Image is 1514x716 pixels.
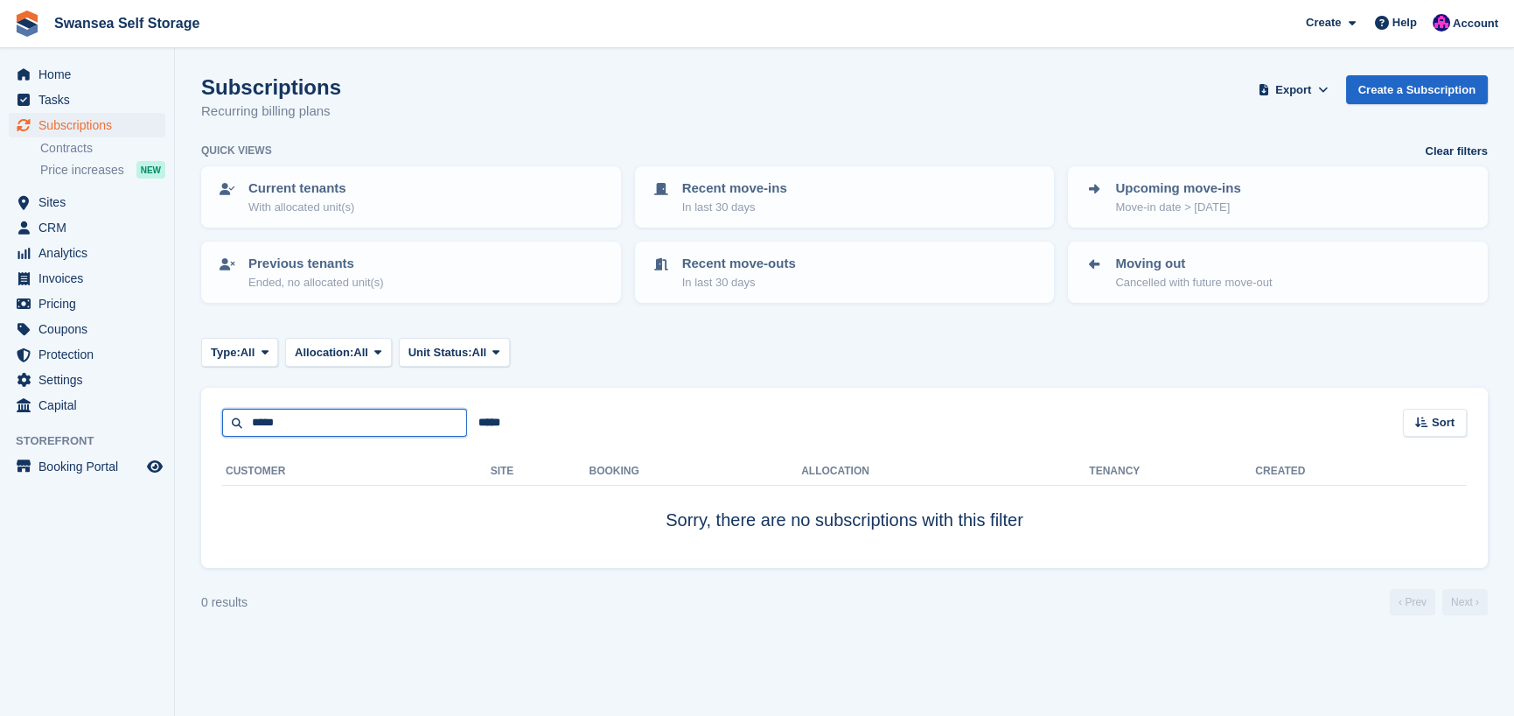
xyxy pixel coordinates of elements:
[9,266,165,291] a: menu
[1442,589,1488,615] a: Next
[1432,414,1455,432] span: Sort
[399,338,510,367] button: Unit Status: All
[38,454,143,479] span: Booking Portal
[248,179,354,199] p: Current tenants
[248,199,354,216] p: With allocated unit(s)
[201,593,248,612] div: 0 results
[9,291,165,316] a: menu
[38,317,143,341] span: Coupons
[1425,143,1488,160] a: Clear filters
[40,140,165,157] a: Contracts
[9,88,165,112] a: menu
[9,62,165,87] a: menu
[38,215,143,240] span: CRM
[201,338,278,367] button: Type: All
[248,254,384,274] p: Previous tenants
[1453,15,1498,32] span: Account
[1115,274,1272,291] p: Cancelled with future move-out
[38,241,143,265] span: Analytics
[1115,254,1272,274] p: Moving out
[9,190,165,214] a: menu
[1070,243,1486,301] a: Moving out Cancelled with future move-out
[1390,589,1435,615] a: Previous
[408,344,472,362] span: Unit Status:
[9,113,165,137] a: menu
[472,344,487,362] span: All
[1433,14,1450,32] img: Donna Davies
[38,88,143,112] span: Tasks
[16,432,174,450] span: Storefront
[1255,458,1467,486] th: Created
[38,368,143,392] span: Settings
[38,190,143,214] span: Sites
[285,338,392,367] button: Allocation: All
[491,458,590,486] th: Site
[637,243,1053,301] a: Recent move-outs In last 30 days
[1070,168,1486,226] a: Upcoming move-ins Move-in date > [DATE]
[136,161,165,179] div: NEW
[9,368,165,392] a: menu
[801,458,1089,486] th: Allocation
[40,160,165,179] a: Price increases NEW
[589,458,801,486] th: Booking
[211,344,241,362] span: Type:
[222,458,491,486] th: Customer
[9,317,165,341] a: menu
[9,241,165,265] a: menu
[353,344,368,362] span: All
[248,274,384,291] p: Ended, no allocated unit(s)
[38,266,143,291] span: Invoices
[38,62,143,87] span: Home
[38,113,143,137] span: Subscriptions
[9,454,165,479] a: menu
[241,344,255,362] span: All
[682,179,787,199] p: Recent move-ins
[1392,14,1417,32] span: Help
[38,393,143,418] span: Capital
[1115,179,1240,199] p: Upcoming move-ins
[682,254,796,274] p: Recent move-outs
[1386,589,1491,615] nav: Page
[38,342,143,367] span: Protection
[201,75,341,99] h1: Subscriptions
[14,11,40,37] img: stora-icon-8386f47178a22dfd0bd8f6a31ec36ba5ce8667c1dd55bd0f319d3a0aa187defe.svg
[144,456,165,477] a: Preview store
[637,168,1053,226] a: Recent move-ins In last 30 days
[201,143,272,158] h6: Quick views
[666,510,1023,530] span: Sorry, there are no subscriptions with this filter
[9,393,165,418] a: menu
[1115,199,1240,216] p: Move-in date > [DATE]
[47,9,206,38] a: Swansea Self Storage
[9,342,165,367] a: menu
[1089,458,1150,486] th: Tenancy
[203,168,619,226] a: Current tenants With allocated unit(s)
[40,162,124,179] span: Price increases
[9,215,165,240] a: menu
[1306,14,1341,32] span: Create
[38,291,143,316] span: Pricing
[682,274,796,291] p: In last 30 days
[203,243,619,301] a: Previous tenants Ended, no allocated unit(s)
[1255,75,1332,104] button: Export
[295,344,353,362] span: Allocation:
[1346,75,1488,104] a: Create a Subscription
[201,102,341,122] p: Recurring billing plans
[1275,81,1311,99] span: Export
[682,199,787,216] p: In last 30 days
